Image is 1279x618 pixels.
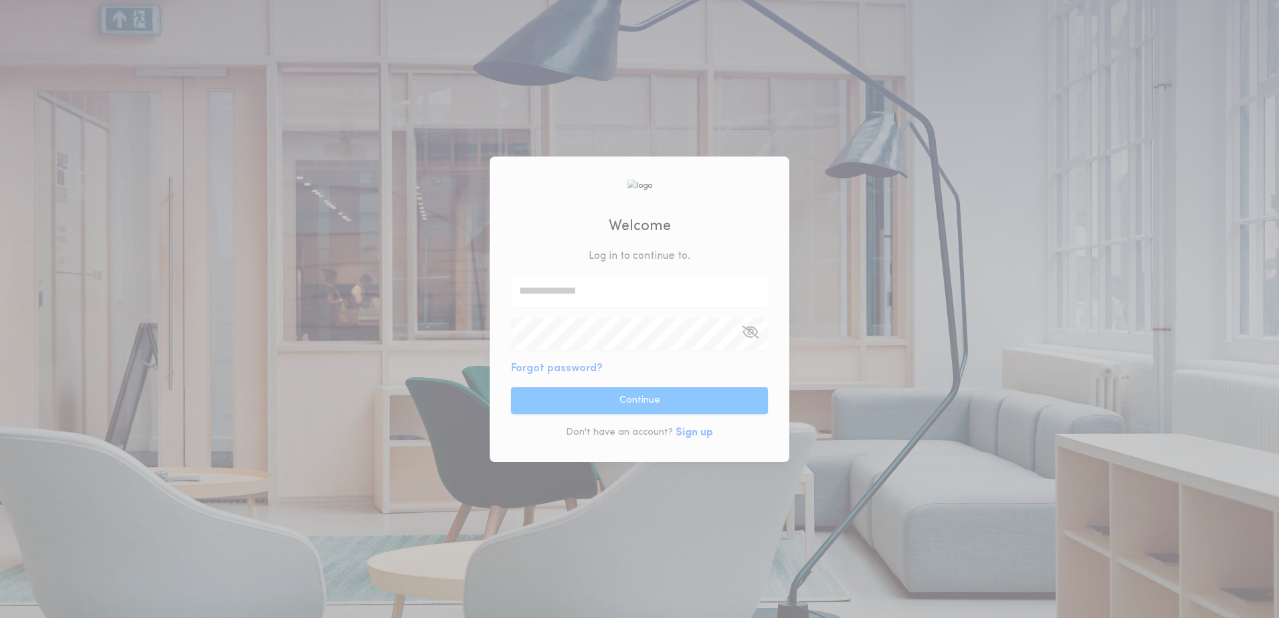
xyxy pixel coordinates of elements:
[627,179,652,192] img: logo
[676,425,713,441] button: Sign up
[589,248,690,264] p: Log in to continue to .
[609,215,671,237] h2: Welcome
[511,387,768,414] button: Continue
[511,360,603,377] button: Forgot password?
[566,426,673,439] p: Don't have an account?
